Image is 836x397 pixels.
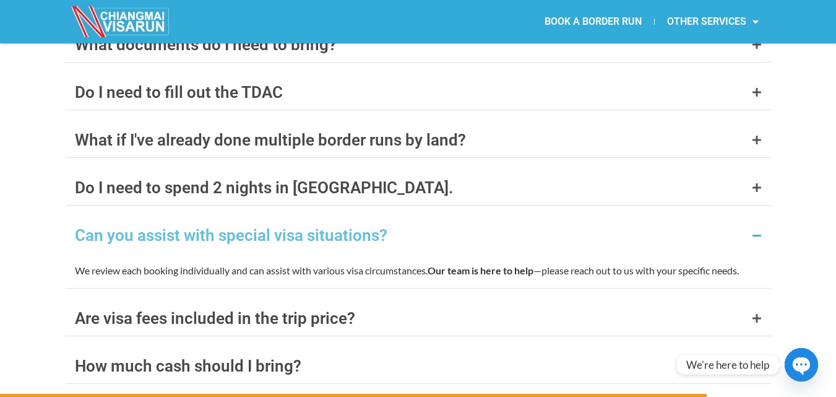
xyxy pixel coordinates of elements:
[75,262,762,279] p: We review each booking individually and can assist with various visa circumstances. —please reach...
[428,264,533,276] strong: Our team is here to help
[75,84,283,100] div: Do I need to fill out the TDAC
[75,227,387,243] div: Can you assist with special visa situations?
[75,180,453,196] div: Do I need to spend 2 nights in [GEOGRAPHIC_DATA].
[75,310,355,326] div: Are visa fees included in the trip price?
[655,7,771,36] a: OTHER SERVICES
[75,132,466,148] div: What if I've already done multiple border runs by land?
[532,7,654,36] a: BOOK A BORDER RUN
[418,7,771,36] nav: Menu
[75,37,337,53] div: What documents do I need to bring?
[75,358,301,374] div: How much cash should I bring?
